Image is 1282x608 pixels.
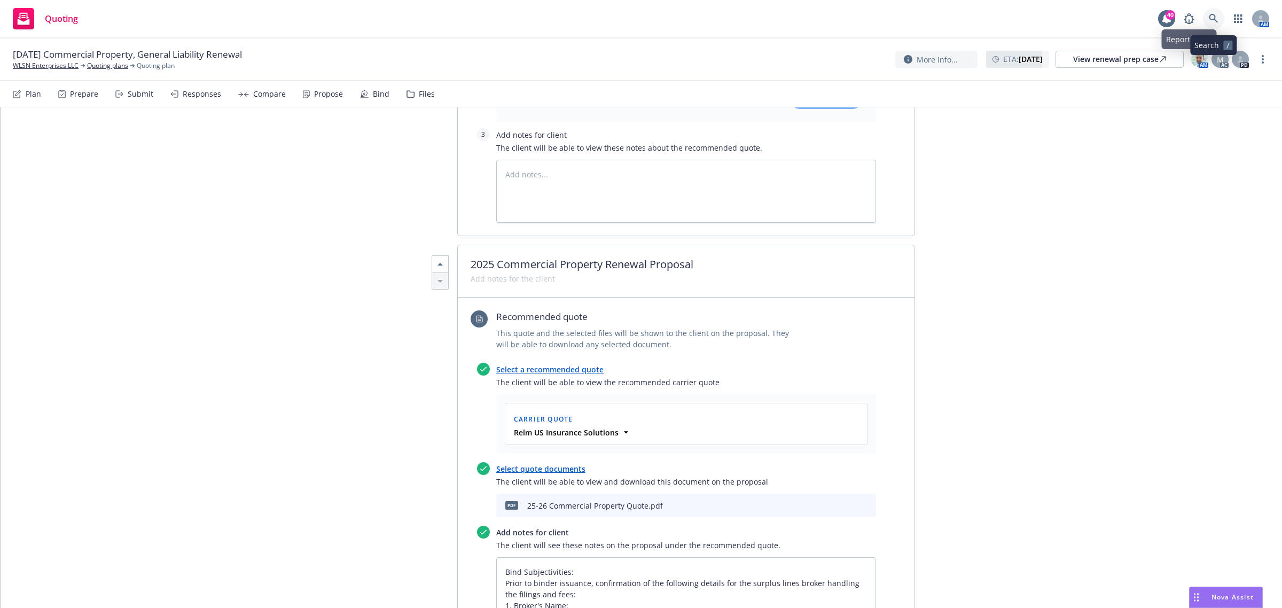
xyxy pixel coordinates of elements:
[1190,587,1203,607] div: Drag to move
[496,464,585,474] a: Select quote documents
[1217,54,1224,65] span: M
[13,61,79,71] a: WLSN Enterprises LLC
[1073,51,1166,67] div: View renewal prep case
[1178,8,1200,29] a: Report a Bug
[917,54,958,65] span: More info...
[26,90,41,98] div: Plan
[183,90,221,98] div: Responses
[845,499,855,512] button: preview file
[828,499,837,512] button: download file
[314,90,343,98] div: Propose
[1203,8,1224,29] a: Search
[863,499,872,512] button: archive file
[253,90,286,98] div: Compare
[87,61,128,71] a: Quoting plans
[1256,53,1269,66] a: more
[477,128,490,141] div: 3
[419,90,435,98] div: Files
[1189,587,1263,608] button: Nova Assist
[496,527,569,537] a: Add notes for client
[496,476,876,487] span: The client will be able to view and download this document on the proposal
[9,4,82,34] a: Quoting
[514,415,573,424] span: Carrier Quote
[1211,593,1254,602] span: Nova Assist
[13,48,242,61] span: [DATE] Commercial Property, General Liability Renewal
[1228,8,1249,29] a: Switch app
[527,500,663,511] div: 25-26 Commercial Property Quote.pdf
[1191,51,1208,68] img: photo
[895,51,978,68] button: More info...
[373,90,389,98] div: Bind
[496,364,604,375] a: Select a recommended quote
[496,540,876,551] span: The client will see these notes on the proposal under the recommended quote.
[471,258,902,271] span: 2025 Commercial Property Renewal Proposal
[1003,53,1043,65] span: ETA :
[496,328,801,350] span: This quote and the selected files will be shown to the client on the proposal. They will be able ...
[45,14,78,23] span: Quoting
[70,90,98,98] div: Prepare
[1166,8,1175,18] div: 40
[1019,54,1043,64] strong: [DATE]
[1056,51,1184,68] a: View renewal prep case
[137,61,175,71] span: Quoting plan
[496,377,876,388] span: The client will be able to view the recommended carrier quote
[496,142,876,153] span: The client will be able to view these notes about the recommended quote.
[496,310,801,323] span: Recommended quote
[505,501,518,509] span: pdf
[514,427,619,438] strong: Relm US Insurance Solutions
[128,90,153,98] div: Submit
[496,130,567,140] a: Add notes for client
